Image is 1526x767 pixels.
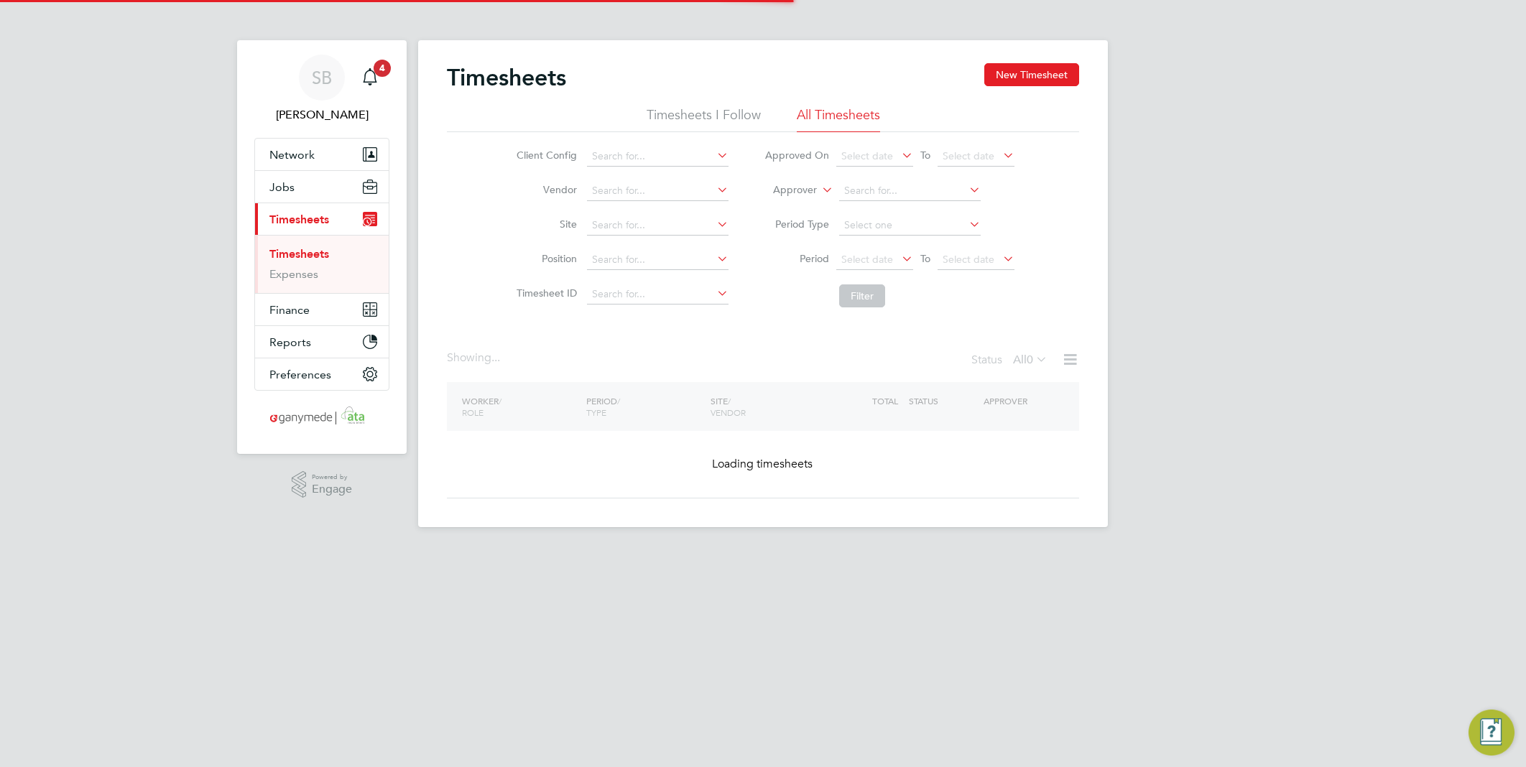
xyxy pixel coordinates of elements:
li: All Timesheets [797,106,880,132]
a: Go to home page [254,405,389,428]
a: SB[PERSON_NAME] [254,55,389,124]
span: Engage [312,483,352,496]
a: Expenses [269,267,318,281]
button: Preferences [255,358,389,390]
label: Vendor [512,183,577,196]
h2: Timesheets [447,63,566,92]
label: Period [764,252,829,265]
span: Powered by [312,471,352,483]
span: Select date [841,253,893,266]
span: ... [491,350,500,365]
span: Select date [841,149,893,162]
button: Jobs [255,171,389,203]
div: Showing [447,350,503,366]
li: Timesheets I Follow [647,106,761,132]
label: Position [512,252,577,265]
button: Engage Resource Center [1469,710,1515,756]
span: Select date [943,149,994,162]
span: Jobs [269,180,295,194]
span: Samantha Briggs [254,106,389,124]
div: Status [971,350,1050,371]
img: ganymedesolutions-logo-retina.png [266,405,379,428]
input: Search for... [587,215,729,236]
input: Search for... [587,181,729,201]
span: Reports [269,335,311,349]
span: To [916,146,935,164]
label: Approved On [764,149,829,162]
label: Timesheet ID [512,287,577,299]
a: 4 [356,55,384,101]
button: New Timesheet [984,63,1079,86]
div: Timesheets [255,235,389,293]
label: Client Config [512,149,577,162]
label: Period Type [764,218,829,231]
span: Finance [269,303,310,317]
button: Finance [255,294,389,325]
span: SB [312,68,332,87]
label: All [1013,353,1048,367]
span: Network [269,148,315,162]
a: Timesheets [269,247,329,261]
button: Reports [255,326,389,358]
a: Powered byEngage [292,471,353,498]
button: Timesheets [255,203,389,235]
button: Filter [839,284,885,307]
span: Select date [943,253,994,266]
span: 4 [374,60,391,77]
span: Preferences [269,368,331,381]
input: Search for... [587,284,729,305]
input: Search for... [839,181,981,201]
button: Network [255,139,389,170]
span: Timesheets [269,213,329,226]
span: 0 [1027,353,1033,367]
nav: Main navigation [237,40,407,454]
label: Site [512,218,577,231]
span: To [916,249,935,268]
label: Approver [752,183,817,197]
input: Select one [839,215,981,236]
input: Search for... [587,147,729,167]
input: Search for... [587,250,729,270]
